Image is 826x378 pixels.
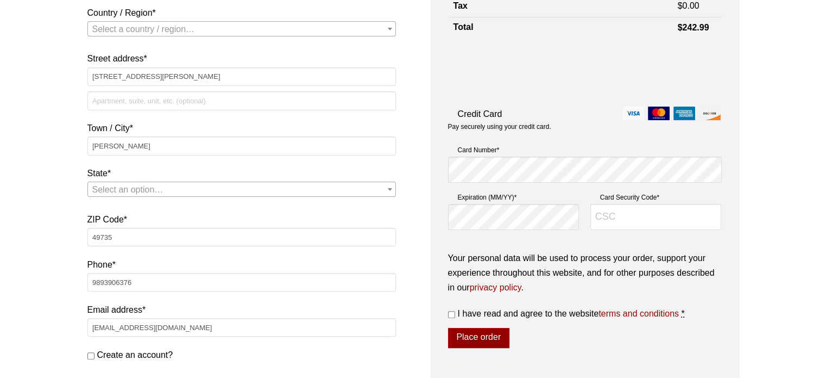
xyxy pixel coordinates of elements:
[87,257,396,272] label: Phone
[92,185,163,194] span: Select an option…
[448,251,722,295] p: Your personal data will be used to process your order, support your experience throughout this we...
[448,107,722,121] label: Credit Card
[87,121,396,135] label: Town / City
[87,91,396,110] input: Apartment, suite, unit, etc. (optional)
[448,17,672,38] th: Total
[458,309,679,318] span: I have read and agree to the website
[681,309,684,318] abbr: required
[448,49,613,92] iframe: reCAPTCHA
[678,23,683,32] span: $
[448,328,509,349] button: Place order
[448,140,722,239] fieldset: Payment Info
[678,1,699,10] bdi: 0.00
[598,309,679,318] a: terms and conditions
[448,192,579,203] label: Expiration (MM/YY)
[87,302,396,317] label: Email address
[673,107,695,120] img: amex
[590,204,722,230] input: CSC
[622,107,644,120] img: visa
[97,350,173,360] span: Create an account?
[470,283,521,292] a: privacy policy
[87,51,396,66] label: Street address
[448,145,722,156] label: Card Number
[678,1,683,10] span: $
[699,107,721,120] img: discover
[448,311,455,318] input: I have read and agree to the websiteterms and conditions *
[87,166,396,181] label: State
[87,182,396,197] span: State
[87,352,94,360] input: Create an account?
[678,23,709,32] bdi: 242.99
[87,5,396,20] label: Country / Region
[590,192,722,203] label: Card Security Code
[87,21,396,36] span: Country / Region
[448,122,722,132] p: Pay securely using your credit card.
[92,24,195,34] span: Select a country / region…
[87,67,396,86] input: House number and street name
[87,212,396,227] label: ZIP Code
[648,107,670,120] img: mastercard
